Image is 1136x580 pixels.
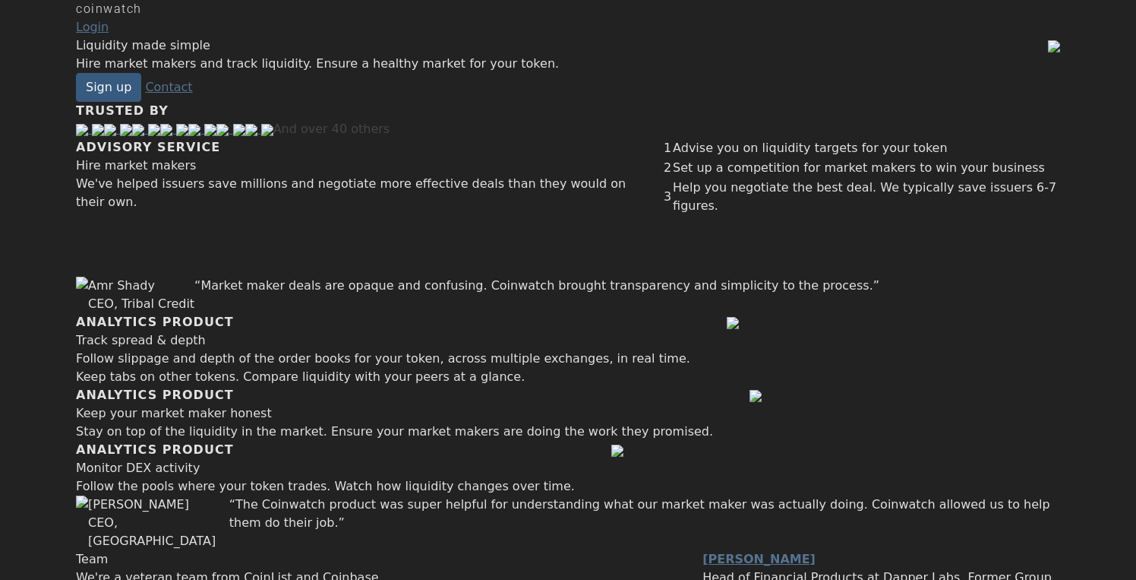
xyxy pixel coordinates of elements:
img: celo_logo-f971a049c8cf92cecbe96191b0b8ea7fc2f43e3ccbd67d4013176a55fe4adc7a.svg [120,124,132,136]
div: 2 [664,159,671,177]
img: ribbon_logo-2bda4d9e05f3d8d624680de4677d105d19c0331173bb2b20ffda0e3f54d0370c.svg [204,124,216,136]
div: Follow the pools where your token trades. Watch how liquidity changes over time. [76,477,575,496]
img: amr_shady_headshot-46379dc3a98939006fa4f647827f79bed133d6fc030c263a633c5946bab6ac8e.jpg [76,277,88,313]
div: Monitor DEX activity [76,459,575,477]
a: Sign up [76,73,141,102]
img: depth_chart-a1c0106d7d80a6fb94d08ba8d803c66f32329258543f0d8926200b6591e2d7de.png [749,390,762,402]
div: Keep tabs on other tokens. Compare liquidity with your peers at a glance. [76,368,690,386]
img: tribal_logo_white-f69c3bbc34aac9fc609d38c58a20bca1a072555966fa2d818f0e1e04fb31ba28.svg [245,124,257,136]
div: CEO, Tribal Credit [88,295,194,313]
img: celo_logo_white-d3789a72d9a2589e63755756b2f3e39d3a65aa0e5071aa52a9ab73c35fe46dca.svg [104,124,116,136]
div: Liquidity made simple [76,36,1048,55]
div: Amr Shady [88,277,194,295]
div: “The Coinwatch product was super helpful for understanding what our market maker was actually doi... [229,496,1060,550]
img: harry_halpin_headshot-6ba8aea178efc5a24263dc9e291ef86450791e1d5e182c90d06f2d8d615093f7.jpg [76,496,88,550]
a: Login [76,20,109,34]
div: 3 [664,188,671,206]
div: Sign up [86,78,131,97]
img: blur_logo_white-f377e42edadfc89704fff2a46a1cd43a6805c12a275f83f29a6fa53a9dfeac97.png [160,124,172,136]
span: ANALYTICS PRODUCT [76,388,234,402]
div: Set up a competition for market makers to win your business [673,159,1045,177]
a: [PERSON_NAME] [702,550,1060,569]
img: total_value_locked_chart-df5311699a076e05c00891f785e294ec1390fa603ba8f3fbfc46bf7f68dbddf8.png [611,445,623,457]
a: Contact [145,80,192,94]
div: Help you negotiate the best deal. We typically save issuers 6-7 figures. [673,179,1059,215]
img: header_image-4c536081b868ff06617a9745a70531a2ed2b6ca29358ffb98a39b63ccd39795a.png [1048,40,1060,52]
div: Track spread & depth [76,331,690,350]
img: optimism_logo-45edccc43eeef8237056d4bce0e8af2fabf0918eb6384f76487863878d78e385.svg [92,124,104,136]
span: ANALYTICS PRODUCT [76,315,234,329]
img: goldfinch_logo_white-f282db2399d821c7810c404db36ed6255bcc52476d0ab80f49fe60d05dcb4ffd.svg [216,124,229,136]
div: CEO, [GEOGRAPHIC_DATA] [88,514,229,550]
span: ANALYTICS PRODUCT [76,442,234,457]
img: goldfinch_logo-f93c36be430a5cac8a6da42d4a977664074fb6fe99d1cfa7c9349f625d8bb581.svg [233,124,245,136]
img: bid_ask_spread_ratios_chart-52669b8dfd3d1cab94c9ad693a1900ed234058dc431f00fe271926348add7a8e.png [727,317,739,329]
div: Follow slippage and depth of the order books for your token, across multiple exchanges, in real t... [76,350,690,386]
img: blur_logo-7cea3b96a95eed002a0d7740b13be0ce912c2c80ab0ed123cd5647a5644bd41c.png [176,124,188,136]
div: 1 [664,139,671,157]
div: Advise you on liquidity targets for your token [673,139,948,157]
img: tribal_logo-0cbe8a32ecb6ac2bd597b9391c241f72cd62864719316f1c7c5c0d0c345a2dfe.svg [261,124,273,136]
div: And over 40 others [273,120,390,138]
img: ribbon_logo_white-7d3118bd2a84f99ee21985cd79419e7849142b0d5fcaac96e2d84ef1504fe7d8.svg [188,124,200,136]
div: We've helped issuers save millions and negotiate more effective deals than they would on their own. [76,175,626,211]
div: Stay on top of the liquidity in the market. Ensure your market makers are doing the work they pro... [76,423,713,441]
img: optimism_logo_white-8e9d63c5aa0537d6ed7b74258619fac69819c0c6c94301f7c1501b4ac9f51907.svg [76,124,88,136]
span: TRUSTED BY [76,103,169,118]
div: “Market maker deals are opaque and confusing. Coinwatch brought transparency and simplicity to th... [194,277,879,313]
span: ADVISORY SERVICE [76,140,220,154]
div: Hire market makers and track liquidity. Ensure a healthy market for your token. [76,55,1048,73]
img: avalanche_logo-d47eda9f781d77687dc3297d7507ed9fdc521410cbf92d830b3a44d6e619351b.svg [148,124,160,136]
div: Team [76,550,654,569]
div: Hire market makers [76,157,626,175]
img: avalanche_logo_white-2ca853a94117896677987424be7aa0dd4bca54619576b90e4f4e313a8702f4a9.svg [132,124,144,136]
div: [PERSON_NAME] [88,496,229,514]
div: Keep your market maker honest [76,404,713,423]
